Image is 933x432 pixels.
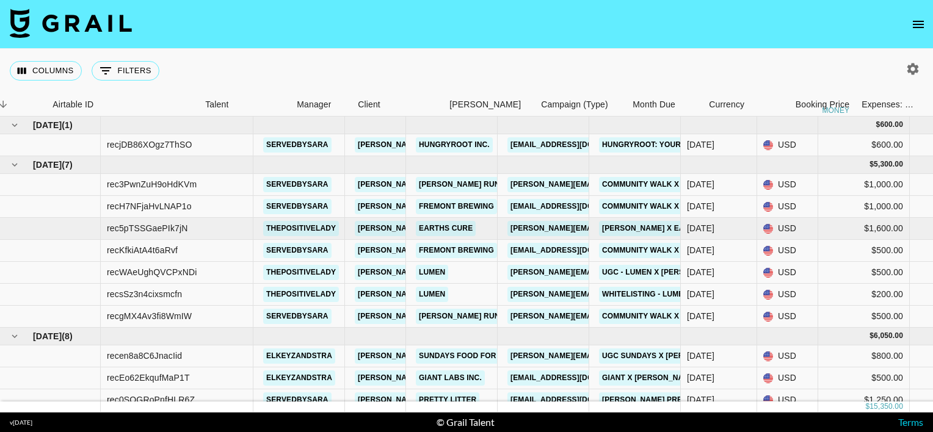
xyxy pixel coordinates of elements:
div: Month Due [626,93,703,117]
div: USD [757,240,818,262]
a: Fremont Brewing [416,243,497,258]
a: elkeyzandstra [263,348,335,364]
a: [EMAIL_ADDRESS][DOMAIN_NAME] [507,243,644,258]
a: [PERSON_NAME] X Earths Cure [599,221,731,236]
div: Talent [205,93,228,117]
span: [DATE] [33,330,62,342]
div: Sep '25 [687,266,714,278]
a: [PERSON_NAME][EMAIL_ADDRESS][PERSON_NAME][DOMAIN_NAME] [355,348,617,364]
div: recjDB86XOgz7ThSO [107,139,192,151]
a: Sundays Food for Dogs [416,348,523,364]
div: 600.00 [880,120,903,130]
a: [PERSON_NAME][EMAIL_ADDRESS][PERSON_NAME][DOMAIN_NAME] [355,392,617,408]
a: elkeyzandstra [263,370,335,386]
a: [PERSON_NAME][EMAIL_ADDRESS][PERSON_NAME][DOMAIN_NAME] [355,177,617,192]
button: hide children [6,117,23,134]
a: [PERSON_NAME][EMAIL_ADDRESS][DOMAIN_NAME] [507,221,706,236]
div: Aug '25 [687,350,714,362]
div: rec3PwnZuH9oHdKVm [107,178,197,190]
a: servedbysara [263,392,332,408]
div: USD [757,389,818,411]
button: Select columns [10,61,82,81]
div: Booker [443,93,535,117]
div: Currency [703,93,764,117]
a: [PERSON_NAME][EMAIL_ADDRESS][DOMAIN_NAME] [507,287,706,302]
div: 5,300.00 [874,159,903,170]
a: [PERSON_NAME][EMAIL_ADDRESS][PERSON_NAME][DOMAIN_NAME] [507,177,769,192]
div: © Grail Talent [437,416,495,428]
div: recEo62EkqufMaP1T [107,372,190,384]
a: Whitelisting - Lumen X [PERSON_NAME] [599,287,764,302]
a: Hungryroot Inc. [416,137,493,153]
div: Client [352,93,443,117]
div: USD [757,262,818,284]
a: Giant X [PERSON_NAME] [599,370,700,386]
div: 6,050.00 [874,331,903,341]
a: [PERSON_NAME][EMAIL_ADDRESS][PERSON_NAME][DOMAIN_NAME] [355,309,617,324]
div: USD [757,367,818,389]
span: ( 1 ) [62,119,73,131]
div: Airtable ID [46,93,199,117]
div: Campaign (Type) [541,93,608,117]
a: Hungryroot: Your Partner in Healthy Living [599,137,795,153]
div: Talent [199,93,291,117]
a: servedbysara [263,177,332,192]
div: USD [757,196,818,218]
div: Month Due [633,93,675,117]
a: [PERSON_NAME] Running Inc [416,177,537,192]
a: servedbysara [263,199,332,214]
div: $ [869,331,874,341]
div: Sep '25 [687,222,714,234]
div: Expenses: Remove Commission? [862,93,914,117]
span: [DATE] [33,119,62,131]
a: [PERSON_NAME][EMAIL_ADDRESS][PERSON_NAME][DOMAIN_NAME] [355,199,617,214]
button: hide children [6,156,23,173]
div: recsSz3n4cixsmcfn [107,288,182,300]
div: $ [869,159,874,170]
div: recen8a8C6JnacIid [107,350,182,362]
a: servedbysara [263,137,332,153]
div: rec5pTSSGaePIk7jN [107,222,188,234]
a: [EMAIL_ADDRESS][DOMAIN_NAME] [507,370,644,386]
a: Terms [898,416,923,428]
a: Community Walk X [PERSON_NAME], Brooks, [GEOGRAPHIC_DATA] [599,243,868,258]
div: $500.00 [818,306,910,328]
a: [EMAIL_ADDRESS][DOMAIN_NAME] [507,392,644,408]
div: $1,250.00 [818,389,910,411]
a: [PERSON_NAME] Running Inc [416,309,537,324]
div: $1,000.00 [818,174,910,196]
span: [DATE] [33,159,62,171]
a: [PERSON_NAME][EMAIL_ADDRESS][DOMAIN_NAME] [507,265,706,280]
div: recWAeUghQVCPxNDi [107,266,197,278]
div: $ [876,120,880,130]
a: thepositivelady [263,287,339,302]
div: Aug '25 [687,372,714,384]
div: $500.00 [818,262,910,284]
div: USD [757,134,818,156]
div: rec0SOGRoPnfHLR6Z [107,394,195,406]
div: Manager [291,93,352,117]
a: [PERSON_NAME] Pretty Litter [599,392,728,408]
div: USD [757,174,818,196]
a: UGC Sundays X [PERSON_NAME] [599,348,732,364]
div: USD [757,306,818,328]
div: Client [358,93,380,117]
div: Expenses: Remove Commission? [855,93,917,117]
div: Campaign (Type) [535,93,626,117]
a: Community Walk X [PERSON_NAME], Brooks, [GEOGRAPHIC_DATA] [599,177,868,192]
div: Manager [297,93,331,117]
a: [PERSON_NAME][EMAIL_ADDRESS][PERSON_NAME][DOMAIN_NAME] [355,287,617,302]
div: $200.00 [818,284,910,306]
div: Sep '25 [687,178,714,190]
button: Show filters [92,61,159,81]
a: Pretty Litter [416,392,479,408]
div: USD [757,218,818,240]
div: money [822,107,849,114]
div: $ [865,401,869,412]
div: Aug '25 [687,394,714,406]
div: $500.00 [818,240,910,262]
a: [PERSON_NAME][EMAIL_ADDRESS][PERSON_NAME][DOMAIN_NAME] [355,137,617,153]
div: Sep '25 [687,244,714,256]
div: 15,350.00 [869,401,903,412]
div: $1,000.00 [818,196,910,218]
